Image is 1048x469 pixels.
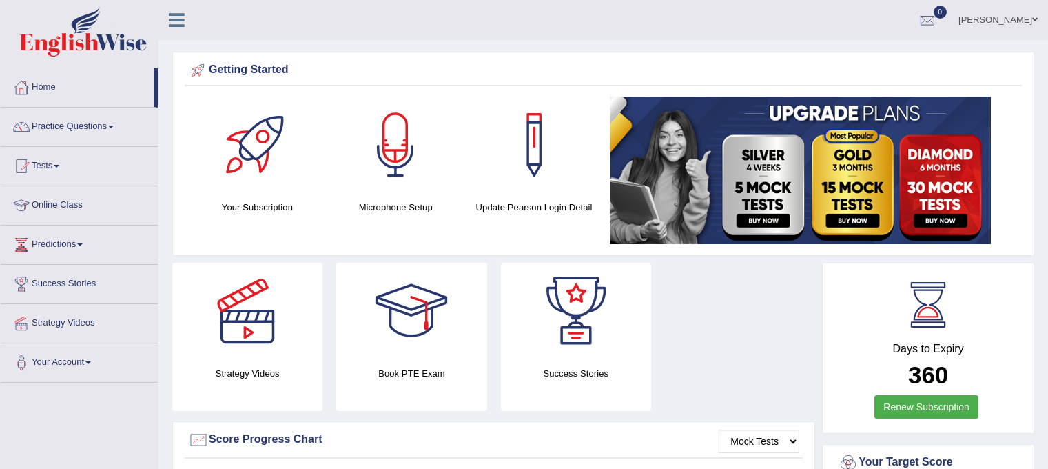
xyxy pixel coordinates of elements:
[195,200,320,214] h4: Your Subscription
[908,361,948,388] b: 360
[333,200,458,214] h4: Microphone Setup
[934,6,947,19] span: 0
[336,366,486,381] h4: Book PTE Exam
[838,343,1018,355] h4: Days to Expiry
[472,200,597,214] h4: Update Pearson Login Detail
[188,430,799,450] div: Score Progress Chart
[501,366,651,381] h4: Success Stories
[1,108,158,142] a: Practice Questions
[172,366,322,381] h4: Strategy Videos
[1,304,158,339] a: Strategy Videos
[1,226,158,260] a: Predictions
[1,186,158,221] a: Online Class
[1,68,154,103] a: Home
[1,265,158,299] a: Success Stories
[188,60,1018,81] div: Getting Started
[1,147,158,181] a: Tests
[874,395,978,419] a: Renew Subscription
[1,343,158,378] a: Your Account
[610,97,991,244] img: small5.jpg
